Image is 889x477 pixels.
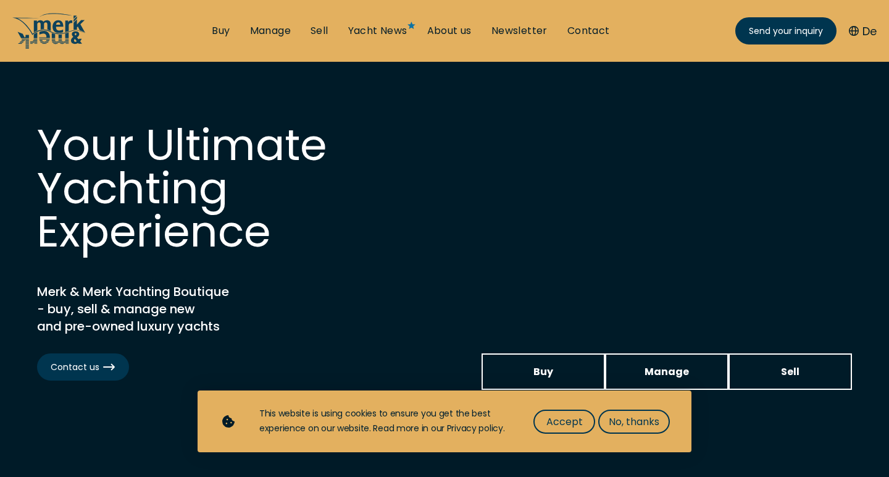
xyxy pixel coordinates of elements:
[533,410,595,434] button: Accept
[37,283,346,335] h2: Merk & Merk Yachting Boutique - buy, sell & manage new and pre-owned luxury yachts
[728,353,852,390] a: Sell
[427,24,472,38] a: About us
[598,410,670,434] button: No, thanks
[567,24,610,38] a: Contact
[250,24,291,38] a: Manage
[37,353,129,381] a: Contact us
[482,353,605,390] a: Buy
[259,407,509,436] div: This website is using cookies to ensure you get the best experience on our website. Read more in ...
[348,24,407,38] a: Yacht News
[37,124,407,253] h1: Your Ultimate Yachting Experience
[491,24,548,38] a: Newsletter
[51,361,115,374] span: Contact us
[645,364,689,379] span: Manage
[781,364,799,379] span: Sell
[735,17,837,44] a: Send your inquiry
[849,23,877,40] button: De
[609,414,659,429] span: No, thanks
[605,353,728,390] a: Manage
[311,24,328,38] a: Sell
[546,414,583,429] span: Accept
[212,24,230,38] a: Buy
[749,25,823,38] span: Send your inquiry
[447,422,503,434] a: Privacy policy
[533,364,553,379] span: Buy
